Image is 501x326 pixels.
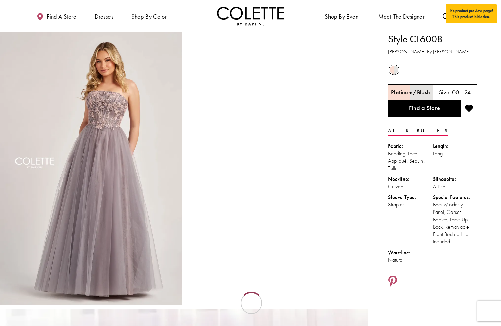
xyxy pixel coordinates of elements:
[388,150,433,172] div: Beading, Lace Appliqué, Sequin, Tulle
[388,126,448,136] a: Attributes
[433,150,478,157] div: Long
[217,7,284,25] a: Visit Home Page
[452,89,471,96] h5: 00 - 24
[388,201,433,208] div: Strapless
[186,32,368,123] video: Style CL6008 Colette by Daphne #1 autoplay loop mute video
[439,88,451,96] span: Size:
[93,7,115,25] span: Dresses
[130,7,168,25] span: Shop by color
[446,4,497,23] div: It's product preview page! This product is hidden.
[131,13,167,20] span: Shop by color
[388,256,433,264] div: Natural
[388,64,400,76] div: Platinum/Blush
[95,13,113,20] span: Dresses
[388,32,477,46] h1: Style CL6008
[46,13,76,20] span: Find a store
[377,7,427,25] a: Meet the designer
[433,183,478,190] div: A-Line
[388,275,397,288] a: Share using Pinterest - Opens in new tab
[217,7,284,25] img: Colette by Daphne
[461,100,477,117] button: Add to wishlist
[433,201,478,246] div: Back Modesty Panel, Corset Bodice, Lace-Up Back, Removable Front Bodice Liner Included
[433,175,478,183] div: Silhouette:
[378,13,425,20] span: Meet the designer
[388,48,477,56] h3: [PERSON_NAME] by [PERSON_NAME]
[391,89,430,96] h5: Chosen color
[388,194,433,201] div: Sleeve Type:
[441,7,451,25] a: Toggle search
[388,64,477,76] div: Product color controls state depends on size chosen
[35,7,78,25] a: Find a store
[388,175,433,183] div: Neckline:
[388,249,433,256] div: Waistline:
[325,13,360,20] span: Shop By Event
[388,142,433,150] div: Fabric:
[388,100,461,117] a: Find a Store
[388,183,433,190] div: Curved
[323,7,362,25] span: Shop By Event
[433,194,478,201] div: Special Features:
[433,142,478,150] div: Length:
